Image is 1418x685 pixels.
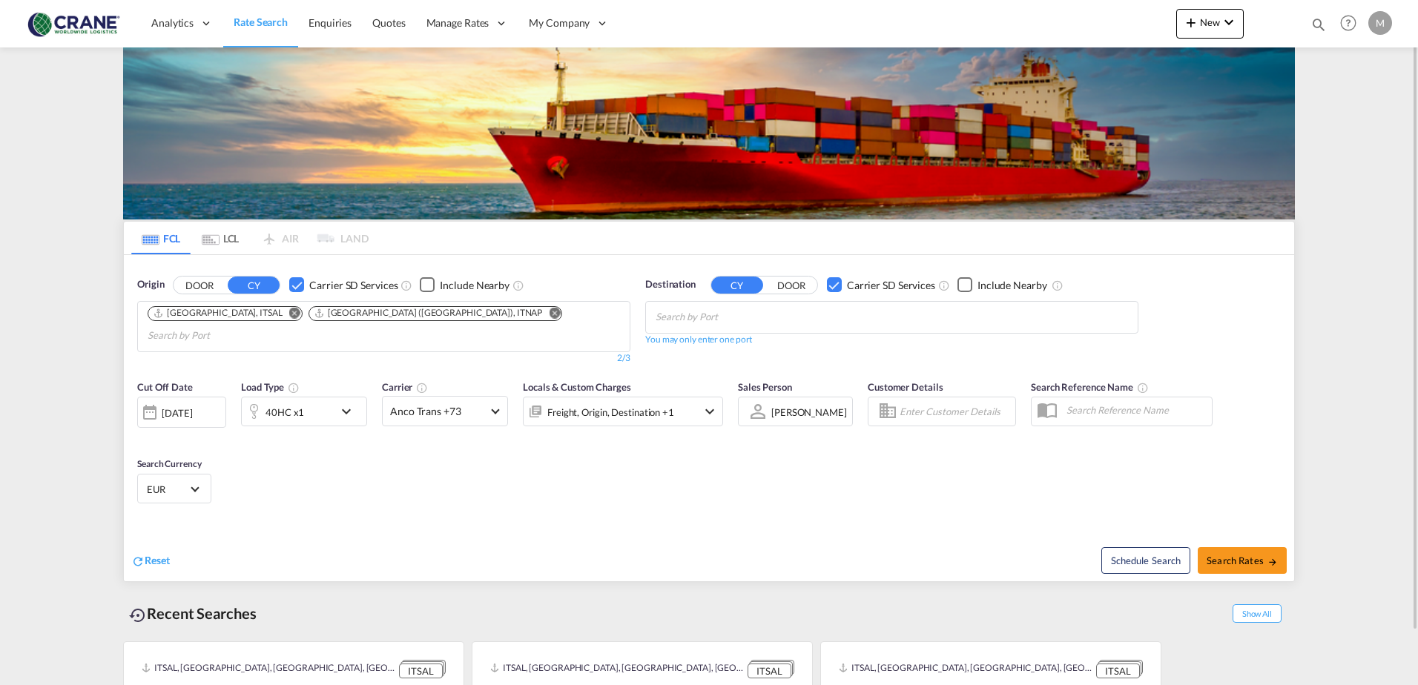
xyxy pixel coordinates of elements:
div: 2/3 [137,352,630,365]
md-chips-wrap: Chips container. Use arrow keys to select chips. [145,302,622,348]
md-icon: Your search will be saved by the below given name [1137,382,1149,394]
button: icon-plus 400-fgNewicon-chevron-down [1176,9,1244,39]
div: ITSAL [1096,664,1140,679]
button: Remove [539,307,561,322]
span: Show All [1233,604,1282,623]
md-icon: icon-backup-restore [129,606,147,624]
img: 374de710c13411efa3da03fd754f1635.jpg [22,7,122,40]
input: Chips input. [656,305,797,329]
md-datepicker: Select [137,426,148,446]
span: Anco Trans +73 [390,404,487,419]
span: Customer Details [868,381,943,393]
md-tab-item: LCL [191,222,250,254]
md-icon: icon-chevron-down [337,403,363,420]
md-select: Select Currency: € EUREuro [145,478,203,500]
div: ITSAL [399,664,443,679]
div: ITSAL, Salerno, Italy, Southern Europe, Europe [839,660,1092,678]
div: icon-magnify [1310,16,1327,39]
span: Enquiries [309,16,352,29]
div: Napoli (Naples), ITNAP [314,307,543,320]
md-select: Sales Person: Massimiliano Ciucci [770,401,848,423]
div: Salerno, ITSAL [153,307,283,320]
md-icon: Unchecked: Ignores neighbouring ports when fetching rates.Checked : Includes neighbouring ports w... [512,279,524,291]
span: Rate Search [234,16,288,28]
div: [DATE] [137,397,226,428]
div: OriginDOOR CY Checkbox No InkUnchecked: Search for CY (Container Yard) services for all selected ... [124,255,1294,581]
div: ITSAL [748,664,791,679]
button: Note: By default Schedule search will only considerorigin ports, destination ports and cut off da... [1101,547,1190,574]
button: CY [228,277,280,294]
md-icon: icon-refresh [131,555,145,568]
span: Quotes [372,16,405,29]
button: DOOR [765,277,817,294]
md-icon: icon-plus 400-fg [1182,13,1200,31]
button: Remove [280,307,302,322]
div: Freight Origin Destination Factory Stuffingicon-chevron-down [523,397,723,426]
span: Carrier [382,381,428,393]
md-tab-item: FCL [131,222,191,254]
md-checkbox: Checkbox No Ink [289,277,398,293]
span: Locals & Custom Charges [523,381,631,393]
md-icon: Unchecked: Search for CY (Container Yard) services for all selected carriers.Checked : Search for... [938,279,950,291]
button: DOOR [174,277,225,294]
md-icon: icon-magnify [1310,16,1327,33]
md-icon: icon-arrow-right [1267,557,1278,567]
span: Search Currency [137,458,202,469]
div: Freight Origin Destination Factory Stuffing [547,402,674,423]
span: Sales Person [738,381,792,393]
span: Analytics [151,16,194,30]
span: Reset [145,554,170,566]
span: Search Reference Name [1031,381,1149,393]
input: Chips input. [148,324,288,348]
md-icon: icon-chevron-down [1220,13,1238,31]
span: Help [1336,10,1361,36]
div: M [1368,11,1392,35]
input: Enter Customer Details [900,400,1011,423]
md-checkbox: Checkbox No Ink [827,277,935,293]
md-checkbox: Checkbox No Ink [957,277,1047,293]
md-icon: icon-chevron-down [701,403,719,420]
md-icon: Unchecked: Search for CY (Container Yard) services for all selected carriers.Checked : Search for... [400,279,412,291]
div: Press delete to remove this chip. [314,307,546,320]
md-chips-wrap: Chips container with autocompletion. Enter the text area, type text to search, and then use the u... [653,302,802,329]
div: Press delete to remove this chip. [153,307,286,320]
span: New [1182,16,1238,28]
div: 40HC x1 [266,402,304,423]
div: ITSAL, Salerno, Italy, Southern Europe, Europe [490,660,744,678]
button: CY [711,277,763,294]
input: Search Reference Name [1059,399,1212,421]
md-pagination-wrapper: Use the left and right arrow keys to navigate between tabs [131,222,369,254]
span: Cut Off Date [137,381,193,393]
div: You may only enter one port [645,334,752,346]
img: LCL+%26+FCL+BACKGROUND.png [123,47,1295,219]
div: ITSAL, Salerno, Italy, Southern Europe, Europe [142,660,395,678]
md-checkbox: Checkbox No Ink [420,277,510,293]
div: 40HC x1icon-chevron-down [241,397,367,426]
span: Load Type [241,381,300,393]
span: Destination [645,277,696,292]
div: Recent Searches [123,597,263,630]
span: Search Rates [1207,555,1278,566]
div: Include Nearby [977,278,1047,293]
div: Carrier SD Services [847,278,935,293]
div: Carrier SD Services [309,278,398,293]
div: Include Nearby [440,278,510,293]
span: Manage Rates [426,16,489,30]
md-icon: Unchecked: Ignores neighbouring ports when fetching rates.Checked : Includes neighbouring ports w... [1052,279,1063,291]
span: EUR [147,483,188,496]
div: [DATE] [162,406,192,420]
md-icon: icon-information-outline [288,382,300,394]
div: Help [1336,10,1368,37]
button: Search Ratesicon-arrow-right [1198,547,1287,574]
div: icon-refreshReset [131,553,170,569]
span: My Company [529,16,590,30]
div: [PERSON_NAME] [771,406,847,418]
span: Origin [137,277,164,292]
md-icon: The selected Trucker/Carrierwill be displayed in the rate results If the rates are from another f... [416,382,428,394]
